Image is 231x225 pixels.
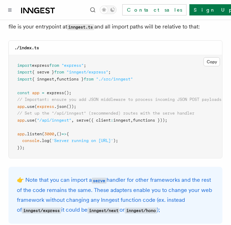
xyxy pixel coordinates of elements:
p: 👉 Note that you can import a handler for other frameworks and the rest of the code remains the sa... [17,175,214,216]
span: import [17,63,32,68]
span: import [17,70,32,75]
span: serve [76,118,89,123]
span: ); [113,138,118,143]
span: ()); [66,104,76,109]
button: Toggle dark mode [100,6,117,14]
span: ( [34,104,37,109]
span: .use [25,118,34,123]
code: inngest/express [22,208,61,214]
button: Find something... [89,6,97,14]
span: , [54,131,57,136]
span: , [130,118,133,123]
span: from [84,77,94,82]
span: ; [84,63,86,68]
span: () [57,131,62,136]
span: app [17,118,25,123]
span: console [22,138,39,143]
span: functions } [57,77,84,82]
span: from [54,70,64,75]
span: : [111,118,113,123]
code: inngest/hono [125,208,157,214]
button: Copy [204,57,220,66]
span: , [71,118,74,123]
span: { serve } [32,70,54,75]
span: // Set up the "/api/inngest" (recommended) routes with the serve handler [17,111,194,116]
span: "./src/inngest" [96,77,133,82]
span: 3000 [44,131,54,136]
span: ; [108,70,111,75]
span: app [17,104,25,109]
span: express [47,90,64,95]
span: const [17,90,30,95]
span: ( [34,118,37,123]
code: inngest.ts [67,24,94,30]
span: => [62,131,66,136]
button: Toggle navigation [6,6,14,14]
span: app [17,131,25,136]
span: .json [54,104,66,109]
span: "/api/inngest" [37,118,71,123]
span: app [32,90,39,95]
span: { [66,131,69,136]
span: functions })); [133,118,167,123]
span: import [17,77,32,82]
span: "express" [62,63,84,68]
span: ( [49,138,52,143]
span: { inngest [32,77,54,82]
a: serve [92,177,107,184]
span: ( [42,131,44,136]
code: inngest/next [88,208,120,214]
span: .log [39,138,49,143]
span: , [54,77,57,82]
span: .listen [25,131,42,136]
span: }); [17,145,25,150]
code: serve [92,178,107,184]
span: (); [64,90,71,95]
code: ./index.ts [14,45,39,50]
span: express [32,63,49,68]
span: = [42,90,44,95]
span: // Important: ensure you add JSON middleware to process incoming JSON POST payloads. [17,97,224,102]
span: .use [25,104,34,109]
span: 'Server running on [URL]' [52,138,113,143]
a: Contact sales [122,4,187,15]
span: inngest [113,118,130,123]
span: "inngest/express" [66,70,108,75]
span: from [49,63,59,68]
span: express [37,104,54,109]
span: ({ client [89,118,111,123]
